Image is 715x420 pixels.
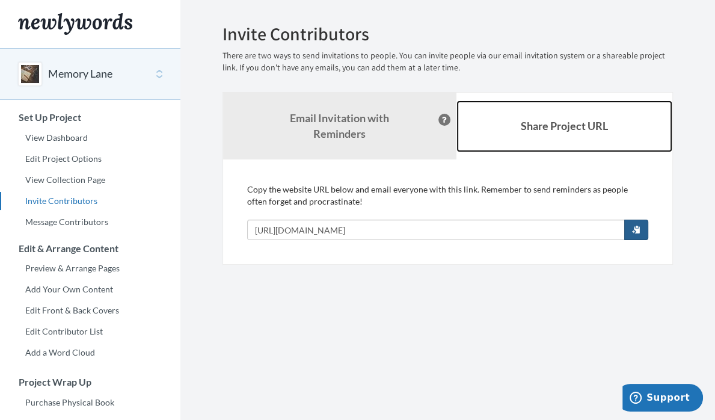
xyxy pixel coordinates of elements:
[1,377,180,388] h3: Project Wrap Up
[290,111,389,140] strong: Email Invitation with Reminders
[521,119,608,132] b: Share Project URL
[622,384,703,414] iframe: Opens a widget where you can chat to one of our agents
[222,24,673,44] h2: Invite Contributors
[48,66,112,82] button: Memory Lane
[1,112,180,123] h3: Set Up Project
[1,243,180,254] h3: Edit & Arrange Content
[222,50,673,74] p: There are two ways to send invitations to people. You can invite people via our email invitation ...
[18,13,132,35] img: Newlywords logo
[247,184,648,240] div: Copy the website URL below and email everyone with this link. Remember to send reminders as peopl...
